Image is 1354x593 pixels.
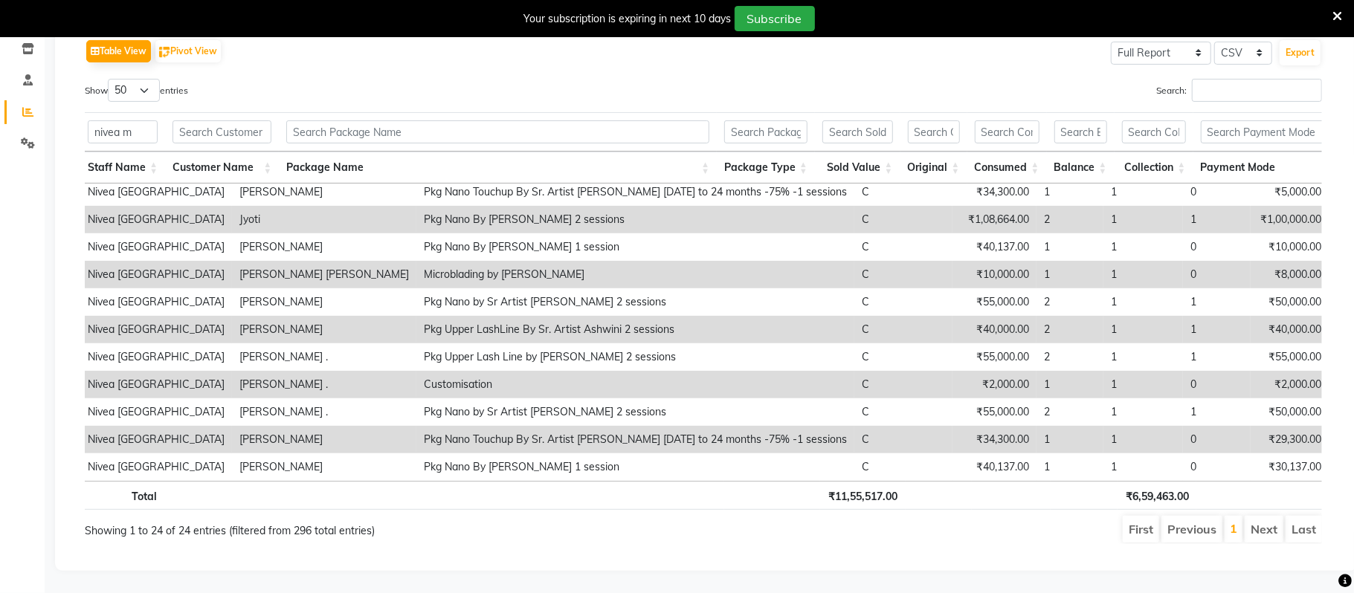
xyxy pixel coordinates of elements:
[80,178,232,206] td: Nivea [GEOGRAPHIC_DATA]
[854,316,952,343] td: C
[1103,398,1183,426] td: 1
[1037,261,1103,288] td: 1
[286,120,709,143] input: Search Package Name
[1103,178,1183,206] td: 1
[854,178,952,206] td: C
[952,398,1037,426] td: ₹55,000.00
[1251,178,1329,206] td: ₹5,000.00
[1251,398,1329,426] td: ₹50,000.00
[1183,178,1251,206] td: 0
[1251,453,1329,481] td: ₹30,137.00
[80,233,232,261] td: Nivea [GEOGRAPHIC_DATA]
[1183,371,1251,398] td: 0
[1037,398,1103,426] td: 2
[80,316,232,343] td: Nivea [GEOGRAPHIC_DATA]
[1183,453,1251,481] td: 0
[1251,316,1329,343] td: ₹40,000.00
[416,178,854,206] td: Pkg Nano Touchup By Sr. Artist [PERSON_NAME] [DATE] to 24 months -75% -1 sessions
[232,316,416,343] td: [PERSON_NAME]
[232,178,416,206] td: [PERSON_NAME]
[815,152,900,184] th: Sold Value: activate to sort column ascending
[854,288,952,316] td: C
[1103,371,1183,398] td: 1
[155,40,221,62] button: Pivot View
[1037,178,1103,206] td: 1
[1201,120,1339,143] input: Search Payment Mode
[1192,79,1322,102] input: Search:
[1251,261,1329,288] td: ₹8,000.00
[952,178,1037,206] td: ₹34,300.00
[854,453,952,481] td: C
[717,152,815,184] th: Package Type: activate to sort column ascending
[108,79,160,102] select: Showentries
[232,398,416,426] td: [PERSON_NAME] .
[80,398,232,426] td: Nivea [GEOGRAPHIC_DATA]
[1037,371,1103,398] td: 1
[1103,316,1183,343] td: 1
[1183,426,1251,453] td: 0
[80,481,164,510] th: Total
[1054,120,1107,143] input: Search Balance
[1183,316,1251,343] td: 1
[952,343,1037,371] td: ₹55,000.00
[80,371,232,398] td: Nivea [GEOGRAPHIC_DATA]
[1193,152,1347,184] th: Payment Mode: activate to sort column ascending
[854,261,952,288] td: C
[1251,206,1329,233] td: ₹1,00,000.00
[1103,288,1183,316] td: 1
[88,120,158,143] input: Search Staff Name
[165,152,279,184] th: Customer Name: activate to sort column ascending
[952,233,1037,261] td: ₹40,137.00
[85,514,587,539] div: Showing 1 to 24 of 24 entries (filtered from 296 total entries)
[1280,40,1321,65] button: Export
[854,233,952,261] td: C
[232,343,416,371] td: [PERSON_NAME] .
[416,261,854,288] td: Microblading by [PERSON_NAME]
[1037,206,1103,233] td: 2
[1183,206,1251,233] td: 1
[952,426,1037,453] td: ₹34,300.00
[1037,233,1103,261] td: 1
[1251,426,1329,453] td: ₹29,300.00
[416,453,854,481] td: Pkg Nano By [PERSON_NAME] 1 session
[524,11,732,27] div: Your subscription is expiring in next 10 days
[1183,288,1251,316] td: 1
[232,371,416,398] td: [PERSON_NAME] .
[952,453,1037,481] td: ₹40,137.00
[232,233,416,261] td: [PERSON_NAME]
[1103,233,1183,261] td: 1
[232,206,416,233] td: Jyoti
[1183,398,1251,426] td: 1
[416,398,854,426] td: Pkg Nano by Sr Artist [PERSON_NAME] 2 sessions
[735,6,815,31] button: Subscribe
[80,261,232,288] td: Nivea [GEOGRAPHIC_DATA]
[1103,206,1183,233] td: 1
[80,426,232,453] td: Nivea [GEOGRAPHIC_DATA]
[1183,261,1251,288] td: 0
[1156,79,1322,102] label: Search:
[1251,371,1329,398] td: ₹2,000.00
[173,120,271,143] input: Search Customer Name
[1115,152,1193,184] th: Collection: activate to sort column ascending
[416,206,854,233] td: Pkg Nano By [PERSON_NAME] 2 sessions
[416,371,854,398] td: Customisation
[232,288,416,316] td: [PERSON_NAME]
[952,206,1037,233] td: ₹1,08,664.00
[416,316,854,343] td: Pkg Upper LashLine By Sr. Artist Ashwini 2 sessions
[232,426,416,453] td: [PERSON_NAME]
[86,40,151,62] button: Table View
[1037,343,1103,371] td: 2
[85,79,188,102] label: Show entries
[1037,288,1103,316] td: 2
[279,152,717,184] th: Package Name: activate to sort column ascending
[952,288,1037,316] td: ₹55,000.00
[1037,453,1103,481] td: 1
[80,152,165,184] th: Staff Name: activate to sort column ascending
[854,426,952,453] td: C
[1122,120,1186,143] input: Search Collection
[822,120,892,143] input: Search Sold Value
[1103,261,1183,288] td: 1
[900,152,967,184] th: Original: activate to sort column ascending
[416,288,854,316] td: Pkg Nano by Sr Artist [PERSON_NAME] 2 sessions
[80,288,232,316] td: Nivea [GEOGRAPHIC_DATA]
